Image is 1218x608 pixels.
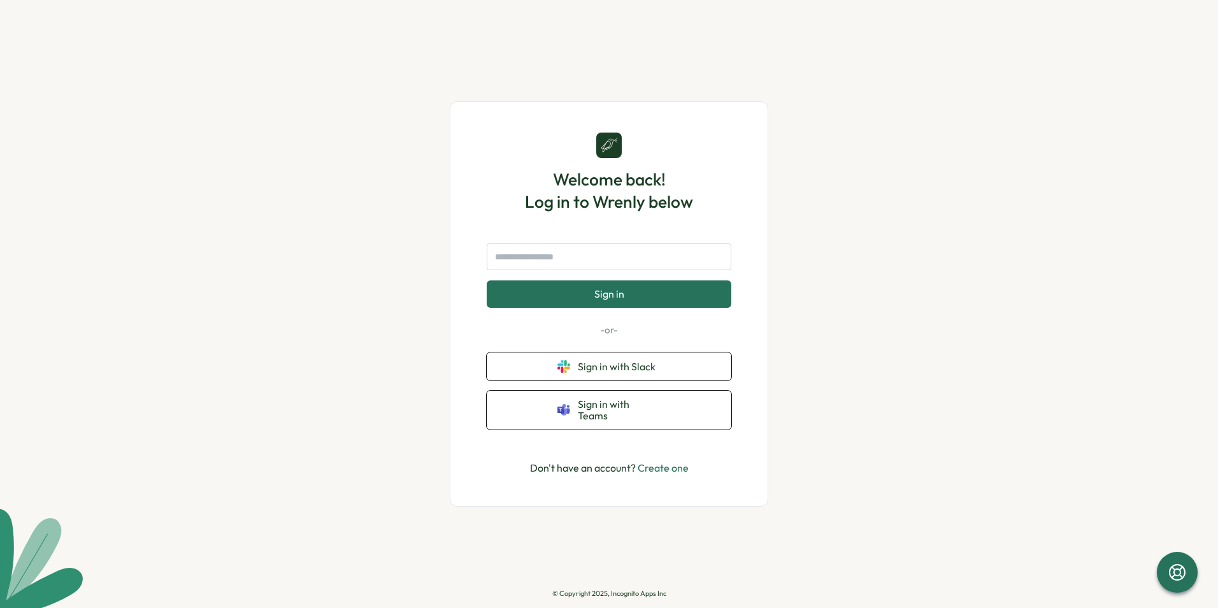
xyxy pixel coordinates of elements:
[487,323,731,337] p: -or-
[487,391,731,430] button: Sign in with Teams
[552,590,666,598] p: © Copyright 2025, Incognito Apps Inc
[638,461,689,474] a: Create one
[594,288,624,300] span: Sign in
[578,398,661,422] span: Sign in with Teams
[530,460,689,476] p: Don't have an account?
[525,168,693,213] h1: Welcome back! Log in to Wrenly below
[487,352,731,380] button: Sign in with Slack
[578,361,661,372] span: Sign in with Slack
[487,280,731,307] button: Sign in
